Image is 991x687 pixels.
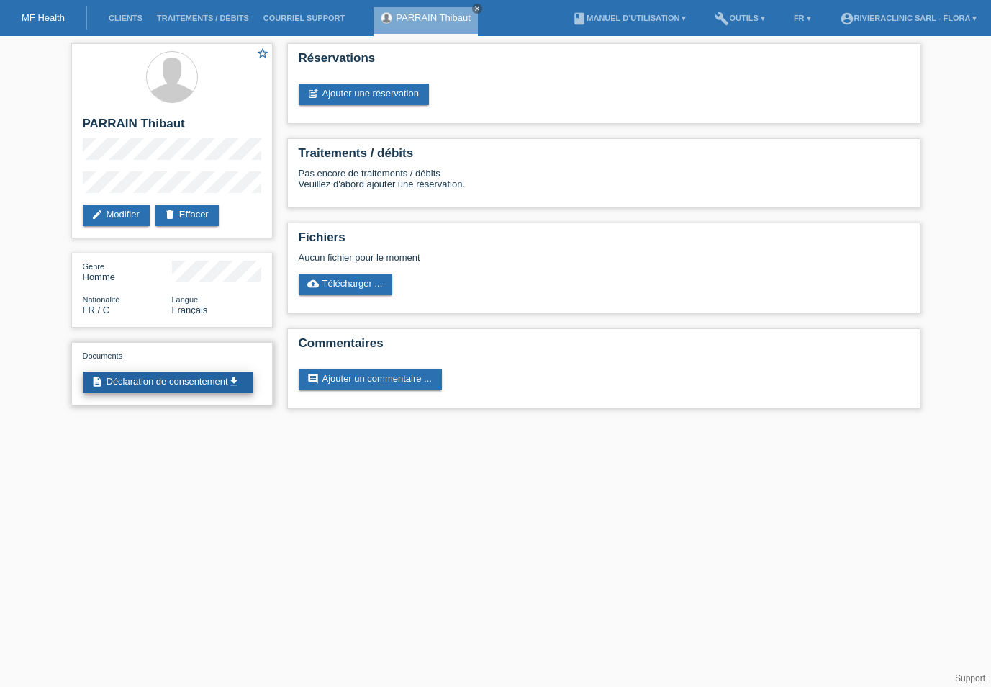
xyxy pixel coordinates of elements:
span: Français [172,305,208,315]
a: MF Health [22,12,65,23]
a: descriptionDéclaration de consentementget_app [83,372,253,393]
h2: Traitements / débits [299,146,909,168]
i: comment [307,373,319,385]
i: description [91,376,103,387]
i: edit [91,209,103,220]
span: Langue [172,295,199,304]
a: Courriel Support [256,14,352,22]
a: buildOutils ▾ [707,14,771,22]
span: Documents [83,351,123,360]
a: star_border [256,47,269,62]
span: France / C / 09.01.2017 [83,305,110,315]
h2: Fichiers [299,230,909,252]
span: Genre [83,262,105,271]
i: build [715,12,729,26]
a: post_addAjouter une réservation [299,84,429,105]
i: get_app [228,376,240,387]
h2: Commentaires [299,336,909,358]
h2: Réservations [299,51,909,73]
a: close [472,4,482,14]
i: star_border [256,47,269,60]
a: deleteEffacer [155,205,219,226]
a: commentAjouter un commentaire ... [299,369,442,390]
i: cloud_upload [307,278,319,289]
a: account_circleRIVIERAclinic Sàrl - Flora ▾ [833,14,984,22]
a: Traitements / débits [150,14,256,22]
a: Clients [101,14,150,22]
a: bookManuel d’utilisation ▾ [565,14,693,22]
div: Aucun fichier pour le moment [299,252,738,263]
a: PARRAIN Thibaut [396,12,471,23]
a: Support [955,673,985,683]
i: close [474,5,481,12]
div: Pas encore de traitements / débits Veuillez d'abord ajouter une réservation. [299,168,909,200]
span: Nationalité [83,295,120,304]
i: delete [164,209,176,220]
div: Homme [83,261,172,282]
a: cloud_uploadTélécharger ... [299,274,393,295]
h2: PARRAIN Thibaut [83,117,261,138]
i: book [572,12,587,26]
i: account_circle [840,12,854,26]
i: post_add [307,88,319,99]
a: FR ▾ [787,14,818,22]
a: editModifier [83,205,150,226]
